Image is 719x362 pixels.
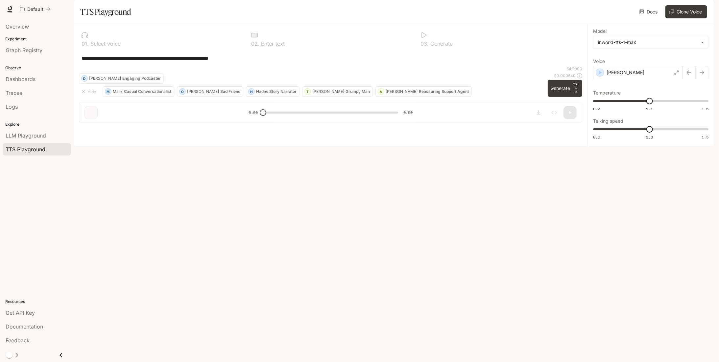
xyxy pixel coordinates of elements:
[89,41,121,46] p: Select voice
[593,134,600,140] span: 0.5
[554,73,576,78] p: $ 0.000640
[646,106,653,112] span: 1.1
[593,106,600,112] span: 0.7
[80,5,131,18] h1: TTS Playground
[122,76,161,80] p: Engaging Podcaster
[103,86,174,97] button: MMarkCasual Conversationalist
[259,41,285,46] p: Enter text
[302,86,373,97] button: T[PERSON_NAME]Grumpy Man
[421,41,429,46] p: 0 3 .
[607,69,644,76] p: [PERSON_NAME]
[593,36,708,49] div: inworld-tts-1-max
[249,86,254,97] div: H
[105,86,111,97] div: M
[702,106,708,112] span: 1.5
[548,80,583,97] button: GenerateCTRL +⏎
[638,5,660,18] a: Docs
[246,86,300,97] button: HHadesStory Narrator
[312,90,344,94] p: [PERSON_NAME]
[378,86,384,97] div: A
[82,73,87,84] div: D
[305,86,311,97] div: T
[79,86,100,97] button: Hide
[566,66,582,72] p: 64 / 1000
[573,82,580,94] p: ⏎
[598,39,698,46] div: inworld-tts-1-max
[27,7,43,12] p: Default
[702,134,708,140] span: 1.5
[419,90,469,94] p: Reassuring Support Agent
[113,90,123,94] p: Mark
[251,41,259,46] p: 0 2 .
[220,90,240,94] p: Sad Friend
[269,90,297,94] p: Story Narrator
[89,76,121,80] p: [PERSON_NAME]
[375,86,472,97] button: A[PERSON_NAME]Reassuring Support Agent
[593,119,623,123] p: Talking speed
[665,5,707,18] button: Clone Voice
[646,134,653,140] span: 1.0
[17,3,54,16] button: All workspaces
[79,73,164,84] button: D[PERSON_NAME]Engaging Podcaster
[573,82,580,90] p: CTRL +
[256,90,268,94] p: Hades
[386,90,418,94] p: [PERSON_NAME]
[593,91,621,95] p: Temperature
[177,86,243,97] button: O[PERSON_NAME]Sad Friend
[180,86,185,97] div: O
[124,90,171,94] p: Casual Conversationalist
[187,90,219,94] p: [PERSON_NAME]
[593,59,605,64] p: Voice
[429,41,453,46] p: Generate
[82,41,89,46] p: 0 1 .
[346,90,370,94] p: Grumpy Man
[593,29,607,33] p: Model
